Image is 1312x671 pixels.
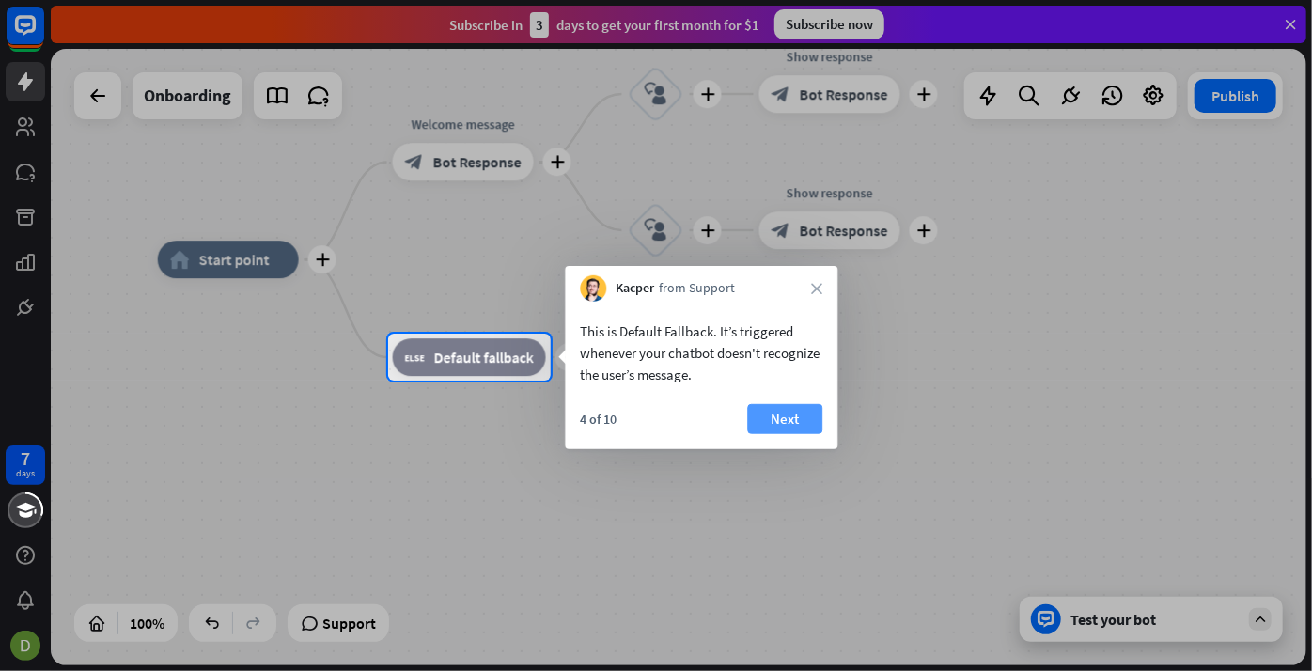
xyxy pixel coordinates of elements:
[747,404,822,434] button: Next
[405,348,425,367] i: block_fallback
[811,283,822,294] i: close
[659,279,735,298] span: from Support
[580,320,822,385] div: This is Default Fallback. It’s triggered whenever your chatbot doesn't recognize the user’s message.
[15,8,71,64] button: Open LiveChat chat widget
[580,411,617,428] div: 4 of 10
[616,279,654,298] span: Kacper
[434,348,534,367] span: Default fallback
